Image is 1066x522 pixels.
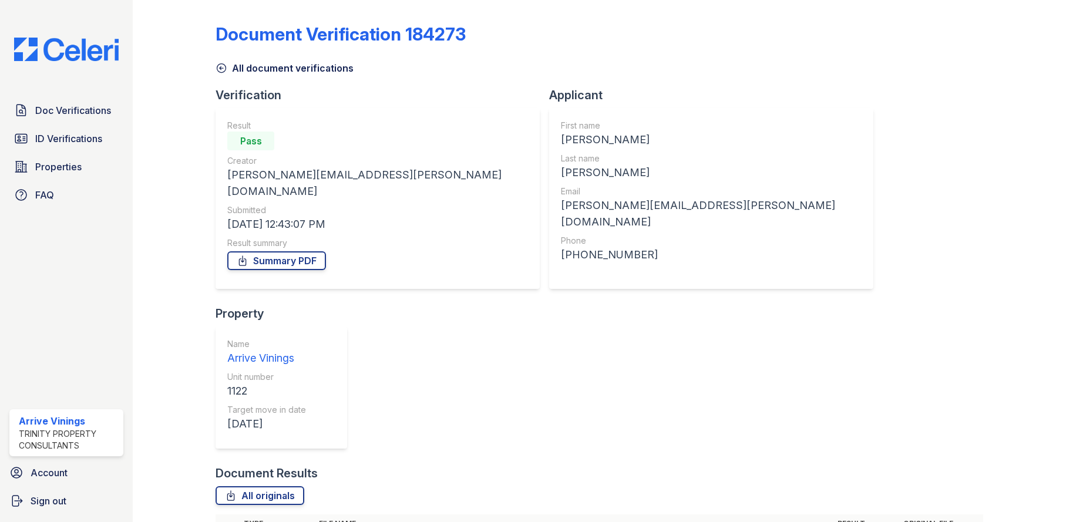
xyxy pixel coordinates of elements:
span: Doc Verifications [35,103,111,117]
a: Account [5,461,128,484]
a: Name Arrive Vinings [227,338,306,366]
a: Sign out [5,489,128,513]
div: Phone [561,235,862,247]
div: Result [227,120,528,132]
a: Summary PDF [227,251,326,270]
div: First name [561,120,862,132]
div: Result summary [227,237,528,249]
div: Submitted [227,204,528,216]
div: Arrive Vinings [19,414,119,428]
div: Pass [227,132,274,150]
div: [PERSON_NAME] [561,132,862,148]
img: CE_Logo_Blue-a8612792a0a2168367f1c8372b55b34899dd931a85d93a1a3d3e32e68fde9ad4.png [5,38,128,61]
div: Arrive Vinings [227,350,306,366]
div: [PHONE_NUMBER] [561,247,862,263]
span: Account [31,466,68,480]
div: Property [216,305,357,322]
div: [DATE] 12:43:07 PM [227,216,528,233]
div: Document Verification 184273 [216,23,466,45]
a: All originals [216,486,304,505]
span: Properties [35,160,82,174]
span: Sign out [31,494,66,508]
div: Last name [561,153,862,164]
div: [PERSON_NAME][EMAIL_ADDRESS][PERSON_NAME][DOMAIN_NAME] [561,197,862,230]
div: Verification [216,87,549,103]
div: Name [227,338,306,350]
a: All document verifications [216,61,354,75]
div: [PERSON_NAME][EMAIL_ADDRESS][PERSON_NAME][DOMAIN_NAME] [227,167,528,200]
div: Creator [227,155,528,167]
span: ID Verifications [35,132,102,146]
div: 1122 [227,383,306,399]
a: FAQ [9,183,123,207]
div: Trinity Property Consultants [19,428,119,452]
div: Applicant [549,87,883,103]
span: FAQ [35,188,54,202]
a: Properties [9,155,123,179]
div: [PERSON_NAME] [561,164,862,181]
a: ID Verifications [9,127,123,150]
div: Unit number [227,371,306,383]
div: Target move in date [227,404,306,416]
div: Email [561,186,862,197]
div: [DATE] [227,416,306,432]
div: Document Results [216,465,318,481]
a: Doc Verifications [9,99,123,122]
